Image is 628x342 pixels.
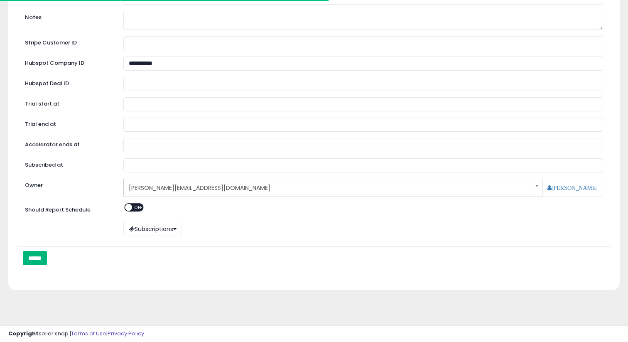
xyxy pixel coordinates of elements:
[123,222,182,236] button: Subscriptions
[25,206,91,214] label: Should Report Schedule
[71,330,106,337] a: Terms of Use
[132,204,145,211] span: OFF
[19,77,117,88] label: Hubspot Deal ID
[547,185,598,191] a: [PERSON_NAME]
[108,330,144,337] a: Privacy Policy
[19,11,117,22] label: Notes
[8,330,39,337] strong: Copyright
[19,36,117,47] label: Stripe Customer ID
[19,158,117,169] label: Subscribed at
[19,118,117,128] label: Trial end at
[19,57,117,67] label: Hubspot Company ID
[19,97,117,108] label: Trial start at
[25,182,43,189] label: Owner
[8,330,144,338] div: seller snap | |
[19,138,117,149] label: Accelerator ends at
[129,181,526,195] span: [PERSON_NAME][EMAIL_ADDRESS][DOMAIN_NAME]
